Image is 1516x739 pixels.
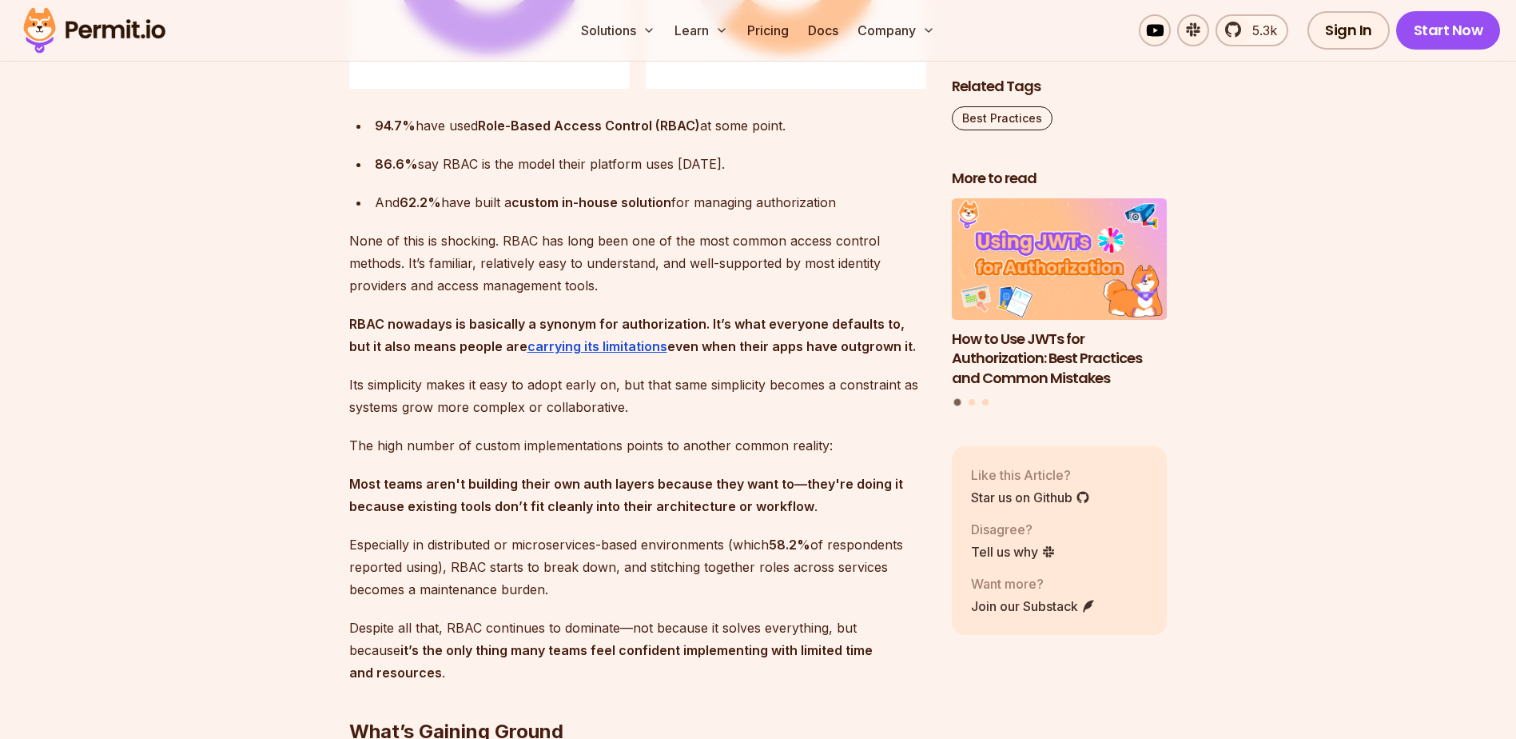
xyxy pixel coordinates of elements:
strong: 86.6% [375,156,418,172]
button: Go to slide 1 [954,398,961,405]
img: Permit logo [16,3,173,58]
button: Solutions [575,14,662,46]
div: have used at some point. [375,114,926,137]
button: Company [851,14,941,46]
h2: Related Tags [952,77,1168,97]
p: Especially in distributed or microservices-based environments (which of respondents reported usin... [349,533,926,601]
a: Pricing [741,14,795,46]
p: Its simplicity makes it easy to adopt early on, but that same simplicity becomes a constraint as ... [349,373,926,418]
strong: RBAC nowadays is basically a synonym for authorization. It’s what everyone defaults to, but it al... [349,316,905,354]
a: 5.3k [1216,14,1288,46]
strong: Most teams aren't building their own auth layers because they want to—they're doing it because ex... [349,476,903,514]
p: . [349,473,926,517]
strong: 58.2% [769,537,810,553]
p: Like this Article? [971,465,1090,484]
a: Tell us why [971,541,1056,561]
a: carrying its limitations [527,338,667,354]
p: The high number of custom implementations points to another common reality: [349,434,926,457]
a: Start Now [1396,11,1501,50]
a: Docs [802,14,845,46]
h2: More to read [952,169,1168,189]
a: Join our Substack [971,596,1096,615]
a: Best Practices [952,106,1052,130]
strong: Role-Based Access Control (RBAC) [478,118,700,134]
button: Learn [668,14,734,46]
button: Go to slide 3 [982,398,989,405]
a: How to Use JWTs for Authorization: Best Practices and Common MistakesHow to Use JWTs for Authoriz... [952,198,1168,389]
a: Star us on Github [971,487,1090,506]
button: Go to slide 2 [969,398,975,405]
h3: How to Use JWTs for Authorization: Best Practices and Common Mistakes [952,329,1168,388]
li: 1 of 3 [952,198,1168,389]
p: Disagree? [971,519,1056,538]
div: Posts [952,198,1168,408]
img: How to Use JWTs for Authorization: Best Practices and Common Mistakes [952,198,1168,320]
div: And have built a for managing authorization [375,191,926,214]
a: Sign In [1307,11,1390,50]
strong: 94.7% [375,118,416,134]
div: say RBAC is the model their platform uses [DATE]. [375,153,926,175]
span: 5.3k [1243,21,1277,40]
strong: even when their apps have outgrown it. [667,338,916,354]
p: Despite all that, RBAC continues to dominate—not because it solves everything, but because . [349,617,926,684]
strong: custom in-house solution [511,194,671,210]
p: None of this is shocking. RBAC has long been one of the most common access control methods. It’s ... [349,230,926,297]
p: Want more? [971,573,1096,593]
strong: 62.2% [400,194,441,210]
strong: it’s the only thing many teams feel confident implementing with limited time and resources [349,642,873,681]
